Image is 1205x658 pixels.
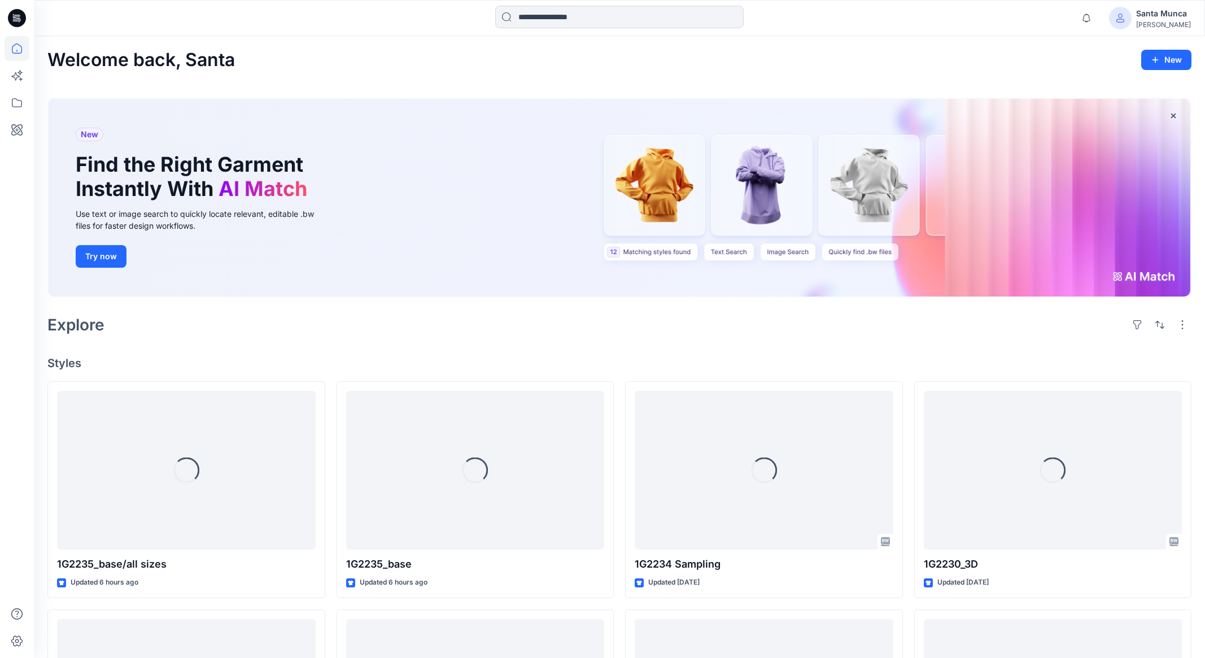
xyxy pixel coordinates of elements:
[47,50,235,71] h2: Welcome back, Santa
[76,152,313,201] h1: Find the Right Garment Instantly With
[76,208,330,232] div: Use text or image search to quickly locate relevant, editable .bw files for faster design workflows.
[346,556,605,572] p: 1G2235_base
[1141,50,1191,70] button: New
[219,176,307,201] span: AI Match
[1136,7,1191,20] div: Santa Munca
[57,556,316,572] p: 1G2235_base/all sizes
[1136,20,1191,29] div: [PERSON_NAME]
[1116,14,1125,23] svg: avatar
[81,128,98,141] span: New
[937,577,989,589] p: Updated [DATE]
[47,316,104,334] h2: Explore
[648,577,700,589] p: Updated [DATE]
[924,556,1182,572] p: 1G2230_3D
[360,577,427,589] p: Updated 6 hours ago
[76,245,126,268] button: Try now
[47,356,1191,370] h4: Styles
[71,577,138,589] p: Updated 6 hours ago
[635,556,893,572] p: 1G2234 Sampling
